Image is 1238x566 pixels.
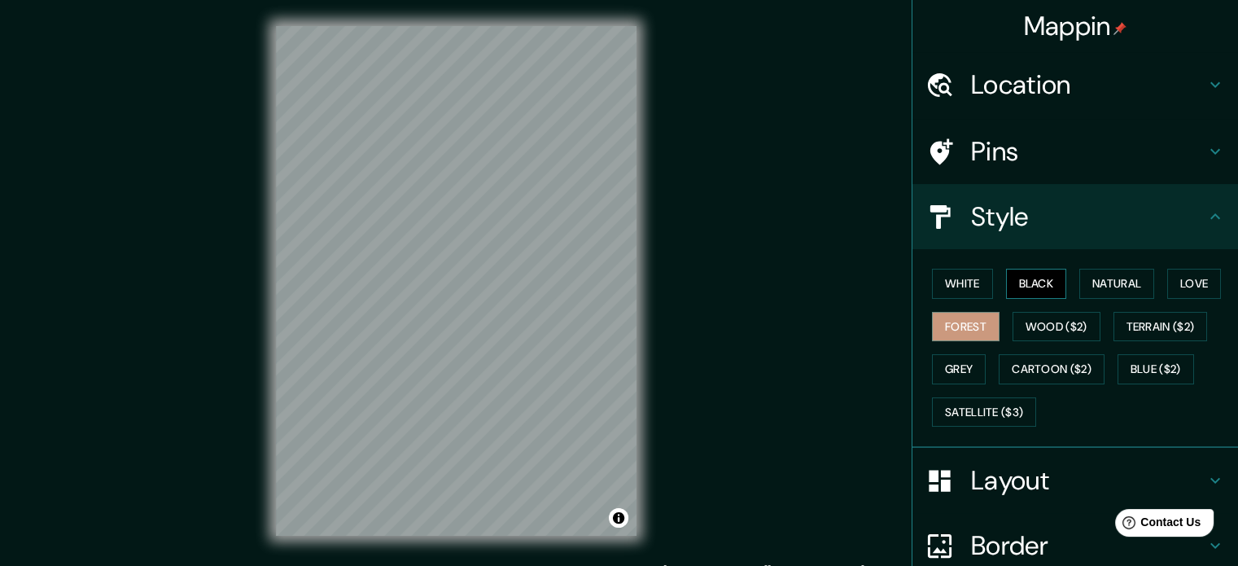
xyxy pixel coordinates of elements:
[932,397,1036,428] button: Satellite ($3)
[1113,312,1208,342] button: Terrain ($2)
[971,135,1205,168] h4: Pins
[1013,312,1100,342] button: Wood ($2)
[1079,269,1154,299] button: Natural
[912,52,1238,117] div: Location
[971,200,1205,233] h4: Style
[912,448,1238,513] div: Layout
[999,354,1105,384] button: Cartoon ($2)
[971,464,1205,497] h4: Layout
[932,354,986,384] button: Grey
[932,312,1000,342] button: Forest
[971,529,1205,562] h4: Border
[1167,269,1221,299] button: Love
[1113,22,1126,35] img: pin-icon.png
[932,269,993,299] button: White
[276,26,636,536] canvas: Map
[912,119,1238,184] div: Pins
[609,508,628,528] button: Toggle attribution
[1024,10,1127,42] h4: Mappin
[1118,354,1194,384] button: Blue ($2)
[1093,502,1220,548] iframe: Help widget launcher
[1006,269,1067,299] button: Black
[971,68,1205,101] h4: Location
[912,184,1238,249] div: Style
